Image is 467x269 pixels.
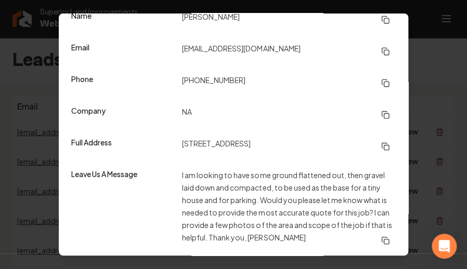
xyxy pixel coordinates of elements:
dt: Name [71,10,174,29]
dt: Email [71,42,174,61]
dd: [PHONE_NUMBER] [182,74,396,92]
dd: [STREET_ADDRESS] [182,137,396,156]
dt: Full Address [71,137,174,156]
dt: Company [71,105,174,124]
dd: [EMAIL_ADDRESS][DOMAIN_NAME] [182,42,396,61]
dt: Phone [71,74,174,92]
dt: Leave Us A Message [71,169,174,250]
dd: [PERSON_NAME] [182,10,396,29]
dd: NA [182,105,396,124]
dd: I am looking to have some ground flattened out, then gravel laid down and compacted, to be used a... [182,169,396,250]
